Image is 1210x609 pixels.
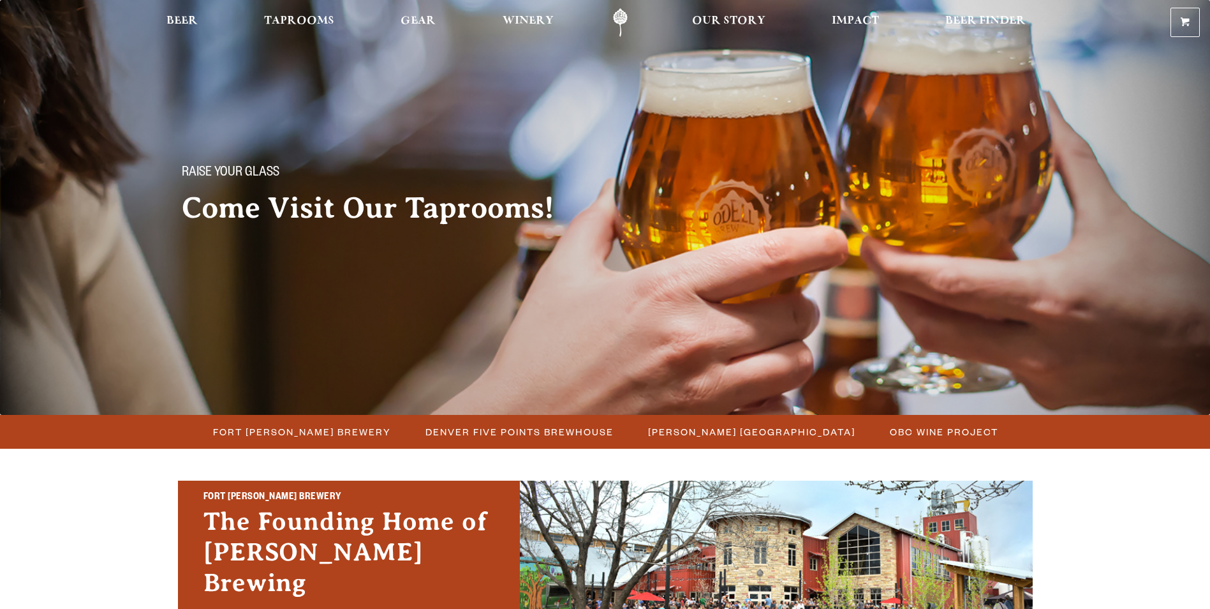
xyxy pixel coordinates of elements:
[256,8,343,37] a: Taprooms
[158,8,206,37] a: Beer
[182,192,580,224] h2: Come Visit Our Taprooms!
[890,423,998,441] span: OBC Wine Project
[494,8,562,37] a: Winery
[937,8,1034,37] a: Beer Finder
[203,490,494,506] h2: Fort [PERSON_NAME] Brewery
[264,16,334,26] span: Taprooms
[692,16,765,26] span: Our Story
[401,16,436,26] span: Gear
[418,423,620,441] a: Denver Five Points Brewhouse
[648,423,855,441] span: [PERSON_NAME] [GEOGRAPHIC_DATA]
[182,165,279,182] span: Raise your glass
[882,423,1005,441] a: OBC Wine Project
[166,16,198,26] span: Beer
[640,423,862,441] a: [PERSON_NAME] [GEOGRAPHIC_DATA]
[823,8,887,37] a: Impact
[596,8,644,37] a: Odell Home
[503,16,554,26] span: Winery
[213,423,391,441] span: Fort [PERSON_NAME] Brewery
[425,423,614,441] span: Denver Five Points Brewhouse
[945,16,1026,26] span: Beer Finder
[205,423,397,441] a: Fort [PERSON_NAME] Brewery
[684,8,774,37] a: Our Story
[392,8,444,37] a: Gear
[832,16,879,26] span: Impact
